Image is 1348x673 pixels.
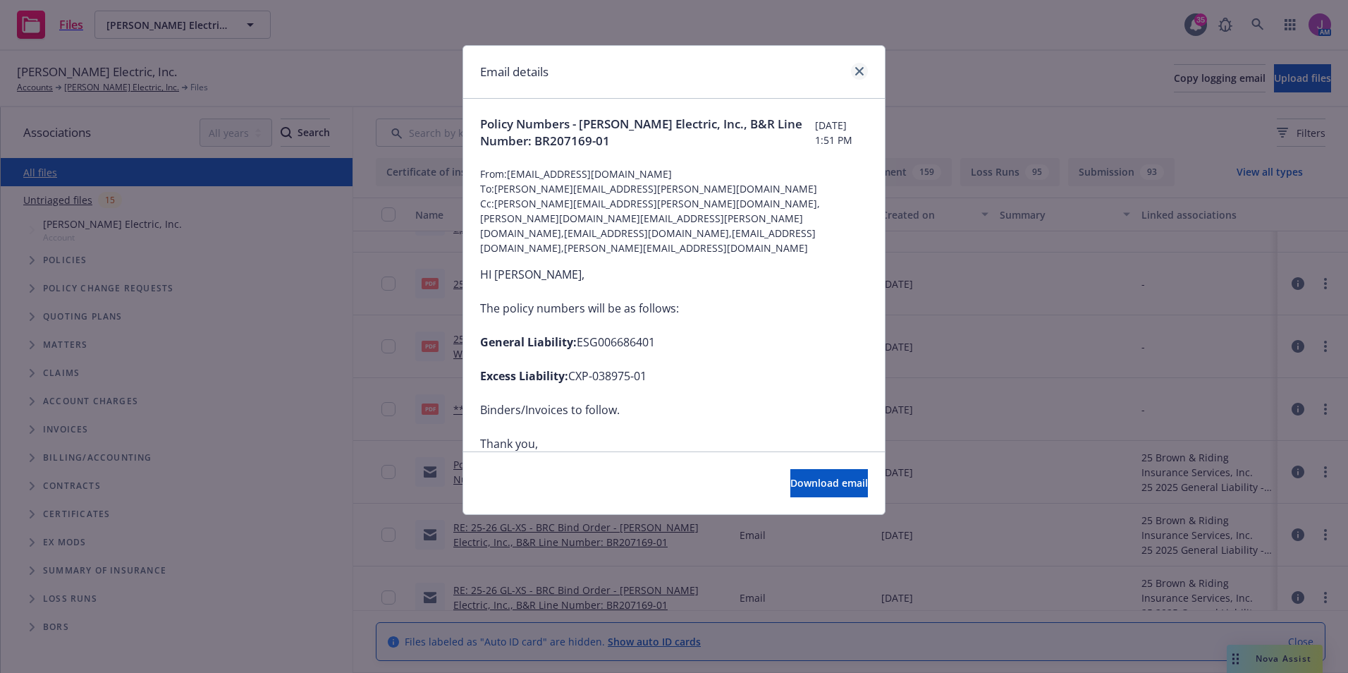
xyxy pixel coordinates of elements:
span: To: [PERSON_NAME][EMAIL_ADDRESS][PERSON_NAME][DOMAIN_NAME] [480,181,868,196]
div: Binders/Invoices to follow. [480,401,868,418]
div: HI [PERSON_NAME], [480,266,868,283]
span: Cc: [PERSON_NAME][EMAIL_ADDRESS][PERSON_NAME][DOMAIN_NAME],[PERSON_NAME][DOMAIN_NAME][EMAIL_ADDRE... [480,196,868,255]
div: Thank you, [480,435,868,452]
span: Download email [790,476,868,490]
span: From: [EMAIL_ADDRESS][DOMAIN_NAME] [480,166,868,181]
span: Policy Numbers - [PERSON_NAME] Electric, Inc., B&R Line Number: BR207169-01 [480,116,815,150]
div: ESG006686401 [480,334,868,351]
div: The policy numbers will be as follows: [480,300,868,317]
a: close [851,63,868,80]
strong: General Liability: [480,334,577,350]
button: Download email [790,469,868,497]
strong: Excess Liability: [480,368,568,384]
h1: Email details [480,63,549,81]
span: [DATE] 1:51 PM [815,118,868,147]
div: CXP-038975-01 [480,368,868,384]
